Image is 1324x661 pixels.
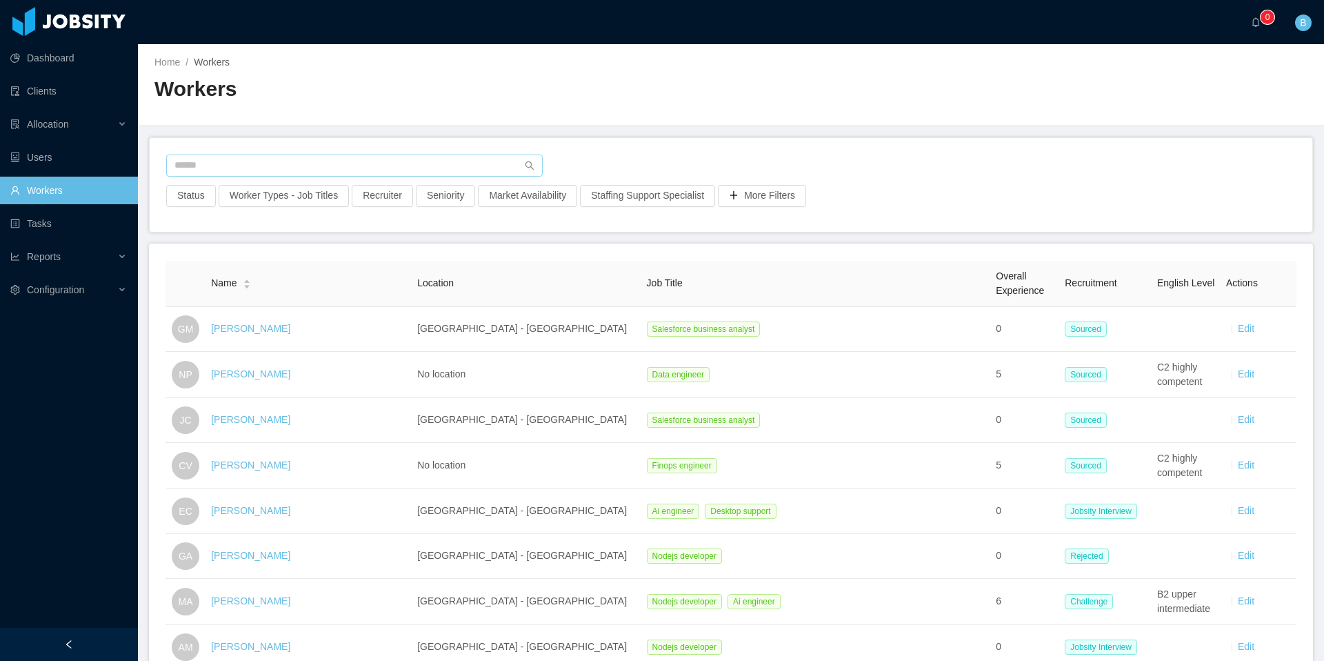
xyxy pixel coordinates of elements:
span: Rejected [1065,549,1108,564]
i: icon: line-chart [10,252,20,262]
span: MA [179,588,193,615]
td: [GEOGRAPHIC_DATA] - [GEOGRAPHIC_DATA] [412,489,641,534]
a: Edit [1238,323,1254,334]
a: [PERSON_NAME] [211,595,290,606]
td: [GEOGRAPHIC_DATA] - [GEOGRAPHIC_DATA] [412,579,641,625]
a: Edit [1238,414,1254,425]
span: Challenge [1065,594,1113,609]
a: [PERSON_NAME] [211,414,290,425]
td: [GEOGRAPHIC_DATA] - [GEOGRAPHIC_DATA] [412,534,641,579]
a: [PERSON_NAME] [211,460,290,471]
span: Actions [1226,277,1258,288]
a: Edit [1238,368,1254,379]
span: Job Title [647,277,683,288]
span: Configuration [27,284,84,295]
span: AM [179,633,193,661]
i: icon: caret-down [243,283,250,287]
a: [PERSON_NAME] [211,323,290,334]
td: [GEOGRAPHIC_DATA] - [GEOGRAPHIC_DATA] [412,307,641,352]
a: icon: userWorkers [10,177,127,204]
td: B2 upper intermediate [1152,579,1221,625]
a: Edit [1238,550,1254,561]
span: Reports [27,251,61,262]
sup: 0 [1261,10,1274,24]
td: C2 highly competent [1152,352,1221,398]
span: Finops engineer [647,458,717,473]
span: JC [180,406,192,434]
span: Data engineer [647,367,710,382]
span: Overall Experience [996,270,1044,296]
button: Recruiter [352,185,413,207]
span: Jobsity Interview [1065,504,1137,519]
a: Sourced [1065,323,1112,334]
h2: Workers [154,75,731,103]
i: icon: caret-up [243,278,250,282]
a: Edit [1238,595,1254,606]
a: Home [154,57,180,68]
span: EC [179,497,192,525]
i: icon: search [525,161,534,170]
span: English Level [1157,277,1214,288]
span: Sourced [1065,322,1107,337]
span: GA [179,542,192,570]
a: icon: auditClients [10,77,127,105]
a: Jobsity Interview [1065,505,1143,516]
a: Challenge [1065,595,1119,606]
span: B [1300,14,1306,31]
span: Nodejs developer [647,640,722,655]
a: Rejected [1065,550,1114,561]
a: Jobsity Interview [1065,641,1143,652]
td: 0 [990,489,1059,534]
td: C2 highly competent [1152,443,1221,489]
span: Workers [194,57,230,68]
a: Sourced [1065,368,1112,379]
span: CV [179,452,192,480]
div: Sort [243,277,251,287]
i: icon: solution [10,119,20,129]
td: 5 [990,443,1059,489]
span: Jobsity Interview [1065,640,1137,655]
i: icon: bell [1251,17,1261,27]
span: Ai engineer [728,594,781,609]
span: Nodejs developer [647,594,722,609]
a: Edit [1238,460,1254,471]
button: Market Availability [478,185,577,207]
td: 6 [990,579,1059,625]
a: Sourced [1065,460,1112,471]
span: NP [179,361,192,388]
span: Sourced [1065,413,1107,428]
button: Staffing Support Specialist [580,185,715,207]
a: Edit [1238,505,1254,516]
a: Edit [1238,641,1254,652]
span: Desktop support [705,504,776,519]
td: No location [412,352,641,398]
button: Status [166,185,216,207]
span: Ai engineer [647,504,700,519]
td: [GEOGRAPHIC_DATA] - [GEOGRAPHIC_DATA] [412,398,641,443]
span: Name [211,276,237,290]
td: 5 [990,352,1059,398]
a: [PERSON_NAME] [211,368,290,379]
a: icon: profileTasks [10,210,127,237]
td: No location [412,443,641,489]
button: icon: plusMore Filters [718,185,806,207]
a: [PERSON_NAME] [211,550,290,561]
button: Seniority [416,185,475,207]
span: Nodejs developer [647,549,722,564]
span: Salesforce business analyst [647,413,761,428]
span: GM [178,315,194,343]
span: Recruitment [1065,277,1116,288]
span: Sourced [1065,367,1107,382]
a: [PERSON_NAME] [211,505,290,516]
td: 0 [990,534,1059,579]
td: 0 [990,398,1059,443]
button: Worker Types - Job Titles [219,185,349,207]
span: Sourced [1065,458,1107,473]
a: icon: robotUsers [10,144,127,171]
a: icon: pie-chartDashboard [10,44,127,72]
span: Salesforce business analyst [647,322,761,337]
span: / [185,57,188,68]
a: [PERSON_NAME] [211,641,290,652]
span: Allocation [27,119,69,130]
span: Location [417,277,454,288]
